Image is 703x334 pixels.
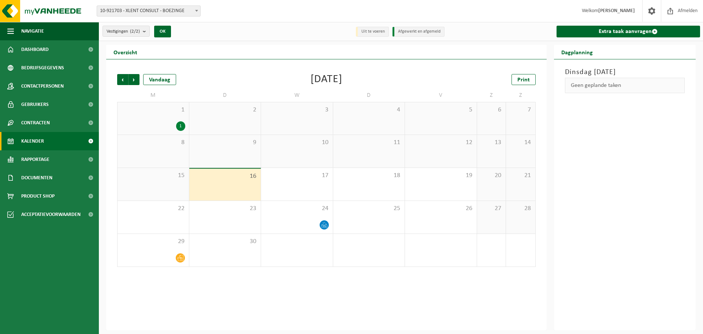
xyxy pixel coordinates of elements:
span: Contracten [21,114,50,132]
h2: Overzicht [106,45,145,59]
a: Extra taak aanvragen [557,26,700,37]
span: Product Shop [21,187,55,205]
span: 26 [409,205,473,213]
span: 27 [481,205,502,213]
td: M [117,89,189,102]
span: 20 [481,172,502,180]
span: 28 [510,205,531,213]
td: D [333,89,405,102]
span: 29 [121,238,185,246]
td: V [405,89,477,102]
span: Print [517,77,530,83]
span: 1 [121,106,185,114]
span: 10-921703 - XLENT CONSULT - BOEZINGE [97,6,200,16]
td: Z [506,89,535,102]
span: 4 [337,106,401,114]
li: Afgewerkt en afgemeld [393,27,445,37]
span: Documenten [21,169,52,187]
div: [DATE] [310,74,342,85]
span: 5 [409,106,473,114]
span: 23 [193,205,257,213]
li: Uit te voeren [356,27,389,37]
count: (2/2) [130,29,140,34]
td: D [189,89,261,102]
span: 11 [337,139,401,147]
div: 1 [176,121,185,131]
span: Dashboard [21,40,49,59]
span: Vestigingen [107,26,140,37]
span: 18 [337,172,401,180]
span: 10 [265,139,329,147]
span: 22 [121,205,185,213]
h2: Dagplanning [554,45,600,59]
button: Vestigingen(2/2) [103,26,150,37]
button: OK [154,26,171,37]
span: Rapportage [21,150,49,169]
span: 8 [121,139,185,147]
span: Contactpersonen [21,77,64,95]
strong: [PERSON_NAME] [598,8,635,14]
div: Vandaag [143,74,176,85]
h3: Dinsdag [DATE] [565,67,685,78]
span: 9 [193,139,257,147]
span: 15 [121,172,185,180]
span: 24 [265,205,329,213]
span: 19 [409,172,473,180]
span: 17 [265,172,329,180]
span: 16 [193,172,257,180]
span: 7 [510,106,531,114]
span: Navigatie [21,22,44,40]
span: 3 [265,106,329,114]
span: 12 [409,139,473,147]
span: Kalender [21,132,44,150]
span: Volgende [129,74,140,85]
a: Print [512,74,536,85]
span: 21 [510,172,531,180]
div: Geen geplande taken [565,78,685,93]
span: 25 [337,205,401,213]
span: Bedrijfsgegevens [21,59,64,77]
span: 30 [193,238,257,246]
td: W [261,89,333,102]
td: Z [477,89,506,102]
span: Acceptatievoorwaarden [21,205,81,224]
span: 6 [481,106,502,114]
span: Gebruikers [21,95,49,114]
span: 10-921703 - XLENT CONSULT - BOEZINGE [97,5,201,16]
span: Vorige [117,74,128,85]
span: 13 [481,139,502,147]
span: 14 [510,139,531,147]
span: 2 [193,106,257,114]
